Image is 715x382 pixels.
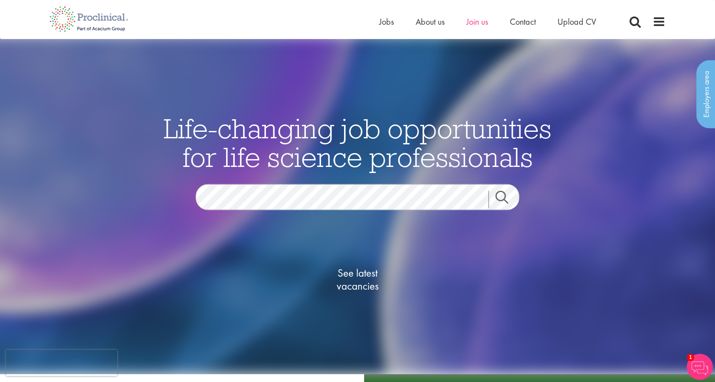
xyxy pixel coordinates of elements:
span: 1 [687,354,694,361]
span: See latest vacancies [314,266,401,292]
a: Upload CV [558,16,596,27]
a: Jobs [379,16,394,27]
a: About us [416,16,445,27]
a: See latestvacancies [314,232,401,327]
img: Chatbot [687,354,713,380]
a: Join us [466,16,488,27]
a: Contact [510,16,536,27]
a: Job search submit button [489,190,526,208]
span: Life-changing job opportunities for life science professionals [164,111,551,174]
iframe: reCAPTCHA [6,350,117,376]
